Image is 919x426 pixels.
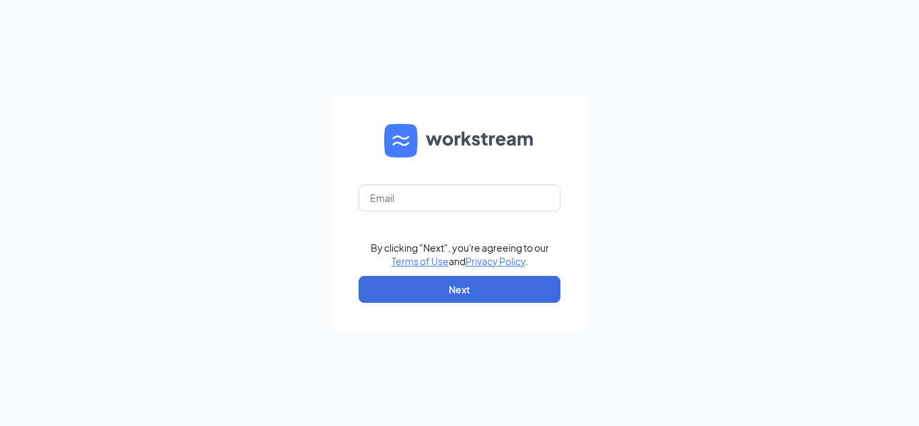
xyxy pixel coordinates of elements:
[371,241,549,268] div: By clicking "Next", you're agreeing to our and .
[466,255,525,267] a: Privacy Policy
[359,276,560,303] button: Next
[359,184,560,211] input: Email
[392,255,449,267] a: Terms of Use
[384,124,535,157] img: WS logo and Workstream text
